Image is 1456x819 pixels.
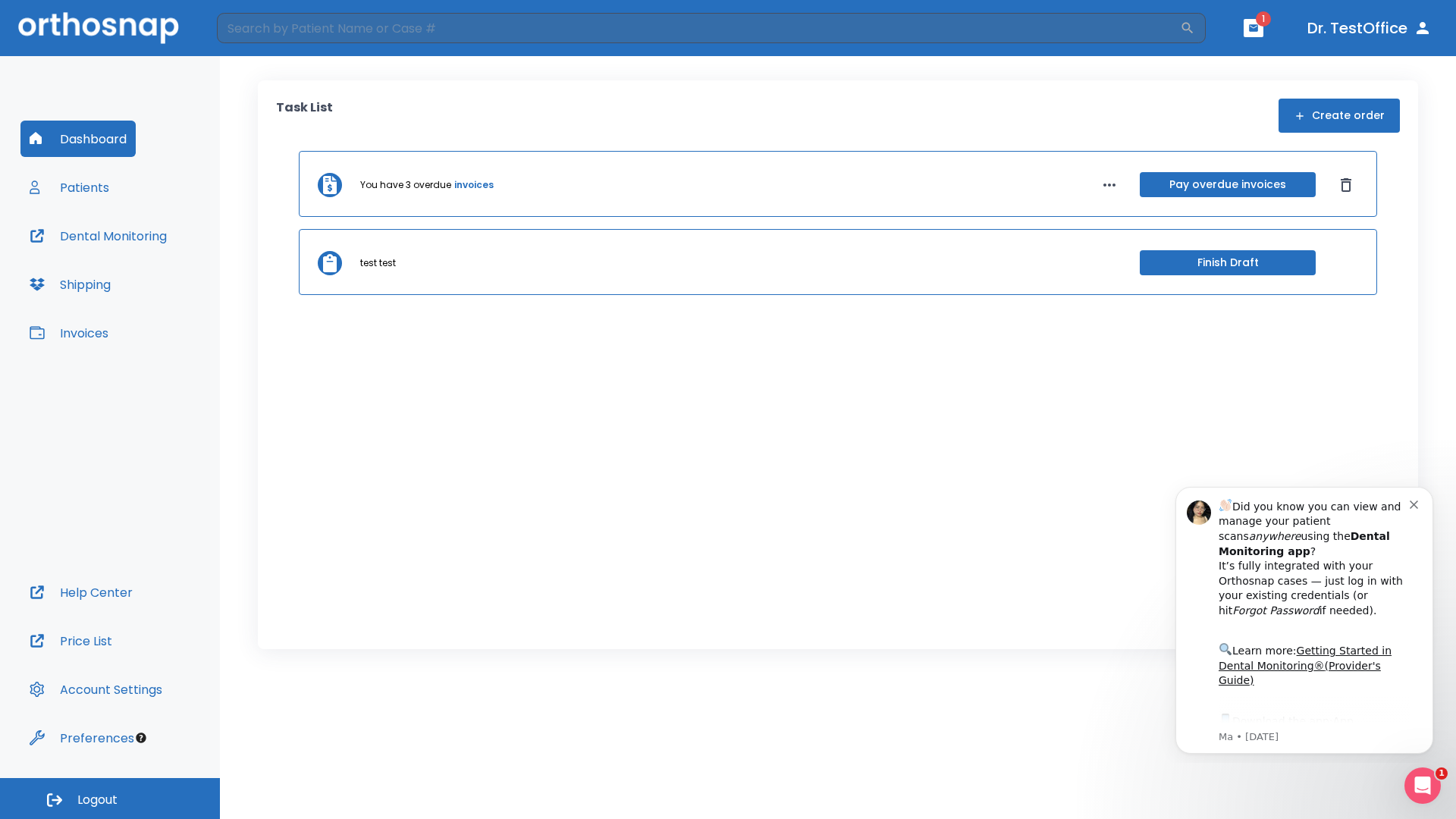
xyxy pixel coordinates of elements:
[134,731,148,745] div: Tooltip anchor
[1301,14,1438,42] button: Dr. TestOffice
[66,242,201,269] a: App Store
[20,574,142,610] button: Help Center
[1256,11,1271,27] span: 1
[1279,99,1400,133] button: Create order
[20,720,143,756] button: Preferences
[66,257,257,271] p: Message from Ma, sent 6w ago
[360,178,451,192] p: You have 3 overdue
[20,623,121,659] button: Price List
[20,671,171,708] button: Account Settings
[1436,767,1448,780] span: 1
[20,266,120,303] button: Shipping
[18,12,179,43] img: Orthosnap
[20,218,176,254] button: Dental Monitoring
[1140,172,1316,197] button: Pay overdue invoices
[257,24,269,36] button: Dismiss notification
[1140,250,1316,275] button: Finish Draft
[360,256,396,270] p: test test
[1404,767,1441,804] iframe: Intercom live chat
[77,792,118,808] span: Logout
[20,169,118,206] button: Patients
[276,99,333,133] p: Task List
[20,121,136,157] button: Dashboard
[454,178,494,192] a: invoices
[20,315,118,351] button: Invoices
[1153,473,1456,763] iframe: Intercom notifications message
[66,238,257,315] div: Download the app: | ​ Let us know if you need help getting started!
[1334,173,1358,197] button: Dismiss
[217,13,1180,43] input: Search by Patient Name or Case #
